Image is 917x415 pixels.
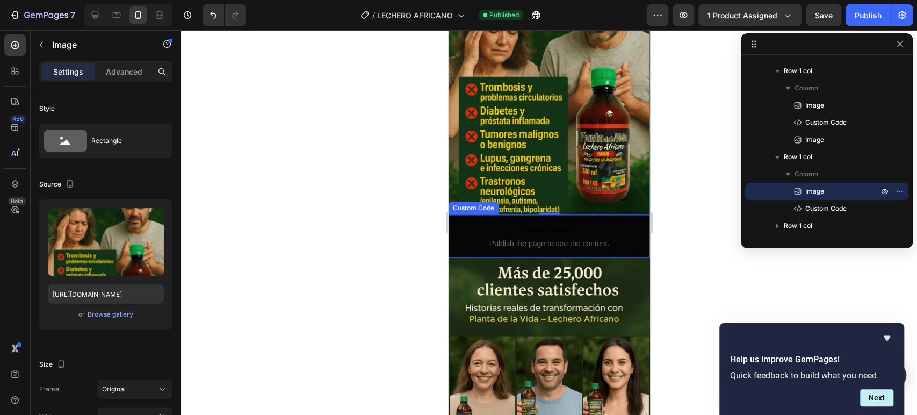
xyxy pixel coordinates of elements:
p: Settings [53,66,83,77]
p: Advanced [106,66,142,77]
span: Image [805,100,824,111]
div: Browse gallery [88,310,133,319]
span: Row 1 col [784,220,812,231]
p: Quick feedback to build what you need. [730,370,893,381]
div: Beta [8,197,26,205]
span: Custom Code [805,117,847,128]
span: LECHERO AFRICANO [377,10,453,21]
span: Original [102,384,126,394]
button: 7 [4,4,80,26]
p: 7 [70,9,75,22]
div: Size [39,357,68,372]
button: 1 product assigned [698,4,802,26]
h2: Help us improve GemPages! [730,353,893,366]
button: Original [97,380,172,399]
button: Hide survey [880,332,893,345]
span: Row 1 col [784,66,812,76]
span: Image [805,186,824,197]
p: Image [52,38,143,51]
button: Next question [860,389,893,406]
button: Save [806,4,841,26]
input: https://example.com/image.jpg [48,284,164,304]
span: or [78,308,85,321]
span: 1 product assigned [707,10,777,21]
span: Image [805,134,824,145]
iframe: Design area [449,30,650,415]
button: Publish [846,4,891,26]
span: Published [489,10,519,20]
div: Undo/Redo [203,4,246,26]
button: Browse gallery [87,309,134,320]
img: preview-image [48,208,164,276]
span: Column [795,169,818,180]
div: 450 [10,115,26,123]
div: Rectangle [91,128,157,153]
div: Source [39,177,76,192]
span: Custom Code [805,203,847,214]
span: Column [795,83,818,94]
span: Row 1 col [784,152,812,162]
span: Save [815,11,833,20]
span: / [372,10,375,21]
label: Frame [39,384,59,394]
div: Style [39,104,55,113]
div: Publish [855,10,882,21]
div: Help us improve GemPages! [730,332,893,406]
